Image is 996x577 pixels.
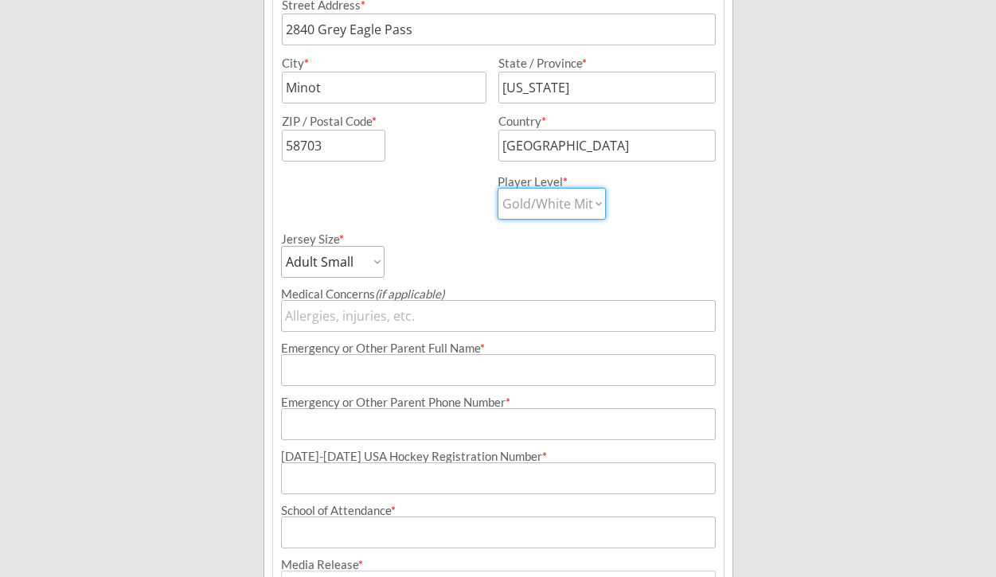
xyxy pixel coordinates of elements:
div: School of Attendance [281,505,716,517]
div: Medical Concerns [281,288,716,300]
div: Emergency or Other Parent Phone Number [281,396,716,408]
div: City [282,57,484,69]
div: Emergency or Other Parent Full Name [281,342,716,354]
div: Player Level [498,176,606,188]
div: [DATE]-[DATE] USA Hockey Registration Number [281,450,716,462]
div: Jersey Size [281,233,363,245]
div: Country [498,115,697,127]
div: ZIP / Postal Code [282,115,484,127]
em: (if applicable) [375,287,444,301]
input: Allergies, injuries, etc. [281,300,716,332]
div: State / Province [498,57,697,69]
div: Media Release [281,559,716,571]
